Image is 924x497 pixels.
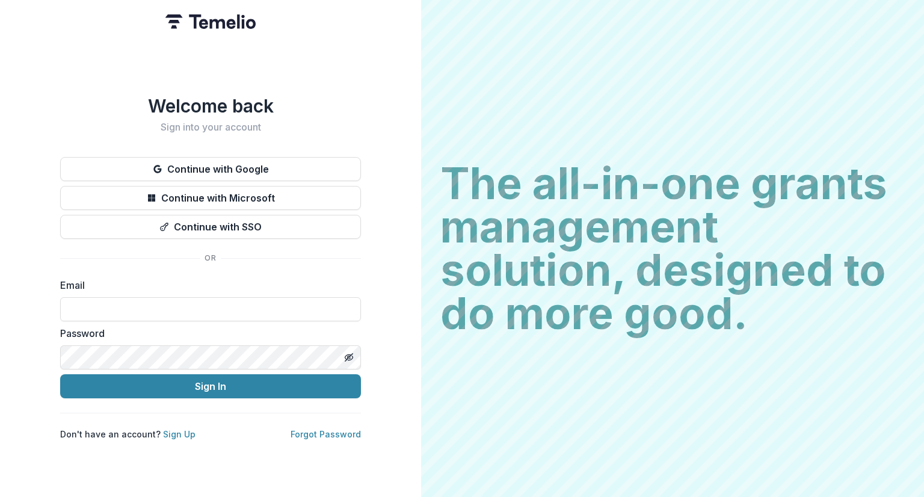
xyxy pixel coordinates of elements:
button: Continue with Google [60,157,361,181]
img: Temelio [165,14,256,29]
button: Continue with Microsoft [60,186,361,210]
label: Password [60,326,354,341]
h1: Welcome back [60,95,361,117]
button: Continue with SSO [60,215,361,239]
button: Toggle password visibility [339,348,359,367]
a: Sign Up [163,429,196,439]
p: Don't have an account? [60,428,196,440]
button: Sign In [60,374,361,398]
a: Forgot Password [291,429,361,439]
label: Email [60,278,354,292]
h2: Sign into your account [60,122,361,133]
